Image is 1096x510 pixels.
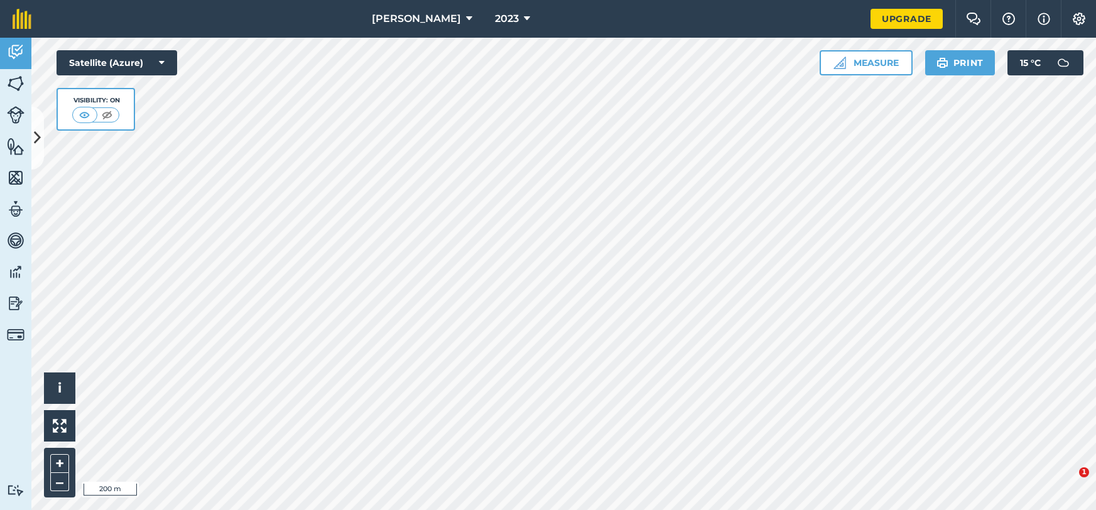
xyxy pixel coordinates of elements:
span: 15 ° C [1020,50,1041,75]
img: svg+xml;base64,PD94bWwgdmVyc2lvbj0iMS4wIiBlbmNvZGluZz0idXRmLTgiPz4KPCEtLSBHZW5lcmF0b3I6IEFkb2JlIE... [7,231,24,250]
img: A question mark icon [1001,13,1016,25]
img: svg+xml;base64,PD94bWwgdmVyc2lvbj0iMS4wIiBlbmNvZGluZz0idXRmLTgiPz4KPCEtLSBHZW5lcmF0b3I6IEFkb2JlIE... [7,294,24,313]
img: svg+xml;base64,PD94bWwgdmVyc2lvbj0iMS4wIiBlbmNvZGluZz0idXRmLTgiPz4KPCEtLSBHZW5lcmF0b3I6IEFkb2JlIE... [7,263,24,281]
img: svg+xml;base64,PD94bWwgdmVyc2lvbj0iMS4wIiBlbmNvZGluZz0idXRmLTgiPz4KPCEtLSBHZW5lcmF0b3I6IEFkb2JlIE... [7,43,24,62]
img: Four arrows, one pointing top left, one top right, one bottom right and the last bottom left [53,419,67,433]
button: + [50,454,69,473]
img: svg+xml;base64,PHN2ZyB4bWxucz0iaHR0cDovL3d3dy53My5vcmcvMjAwMC9zdmciIHdpZHRoPSIxNyIgaGVpZ2h0PSIxNy... [1038,11,1050,26]
img: svg+xml;base64,PD94bWwgdmVyc2lvbj0iMS4wIiBlbmNvZGluZz0idXRmLTgiPz4KPCEtLSBHZW5lcmF0b3I6IEFkb2JlIE... [7,326,24,344]
img: svg+xml;base64,PD94bWwgdmVyc2lvbj0iMS4wIiBlbmNvZGluZz0idXRmLTgiPz4KPCEtLSBHZW5lcmF0b3I6IEFkb2JlIE... [1051,50,1076,75]
button: Measure [820,50,913,75]
img: svg+xml;base64,PD94bWwgdmVyc2lvbj0iMS4wIiBlbmNvZGluZz0idXRmLTgiPz4KPCEtLSBHZW5lcmF0b3I6IEFkb2JlIE... [7,200,24,219]
button: Print [925,50,996,75]
span: 1 [1079,467,1089,477]
button: i [44,372,75,404]
img: Ruler icon [833,57,846,69]
span: i [58,380,62,396]
img: svg+xml;base64,PHN2ZyB4bWxucz0iaHR0cDovL3d3dy53My5vcmcvMjAwMC9zdmciIHdpZHRoPSI1MCIgaGVpZ2h0PSI0MC... [77,109,92,121]
img: A cog icon [1072,13,1087,25]
button: 15 °C [1007,50,1083,75]
img: fieldmargin Logo [13,9,31,29]
img: svg+xml;base64,PHN2ZyB4bWxucz0iaHR0cDovL3d3dy53My5vcmcvMjAwMC9zdmciIHdpZHRoPSI1NiIgaGVpZ2h0PSI2MC... [7,137,24,156]
img: svg+xml;base64,PHN2ZyB4bWxucz0iaHR0cDovL3d3dy53My5vcmcvMjAwMC9zdmciIHdpZHRoPSI1MCIgaGVpZ2h0PSI0MC... [99,109,115,121]
button: – [50,473,69,491]
iframe: Intercom live chat [1053,467,1083,497]
img: svg+xml;base64,PHN2ZyB4bWxucz0iaHR0cDovL3d3dy53My5vcmcvMjAwMC9zdmciIHdpZHRoPSI1NiIgaGVpZ2h0PSI2MC... [7,168,24,187]
img: svg+xml;base64,PHN2ZyB4bWxucz0iaHR0cDovL3d3dy53My5vcmcvMjAwMC9zdmciIHdpZHRoPSI1NiIgaGVpZ2h0PSI2MC... [7,74,24,93]
img: svg+xml;base64,PHN2ZyB4bWxucz0iaHR0cDovL3d3dy53My5vcmcvMjAwMC9zdmciIHdpZHRoPSIxOSIgaGVpZ2h0PSIyNC... [936,55,948,70]
div: Visibility: On [72,95,120,106]
img: svg+xml;base64,PD94bWwgdmVyc2lvbj0iMS4wIiBlbmNvZGluZz0idXRmLTgiPz4KPCEtLSBHZW5lcmF0b3I6IEFkb2JlIE... [7,106,24,124]
span: 2023 [495,11,519,26]
a: Upgrade [871,9,943,29]
img: svg+xml;base64,PD94bWwgdmVyc2lvbj0iMS4wIiBlbmNvZGluZz0idXRmLTgiPz4KPCEtLSBHZW5lcmF0b3I6IEFkb2JlIE... [7,484,24,496]
span: [PERSON_NAME] [372,11,461,26]
img: Two speech bubbles overlapping with the left bubble in the forefront [966,13,981,25]
button: Satellite (Azure) [57,50,177,75]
